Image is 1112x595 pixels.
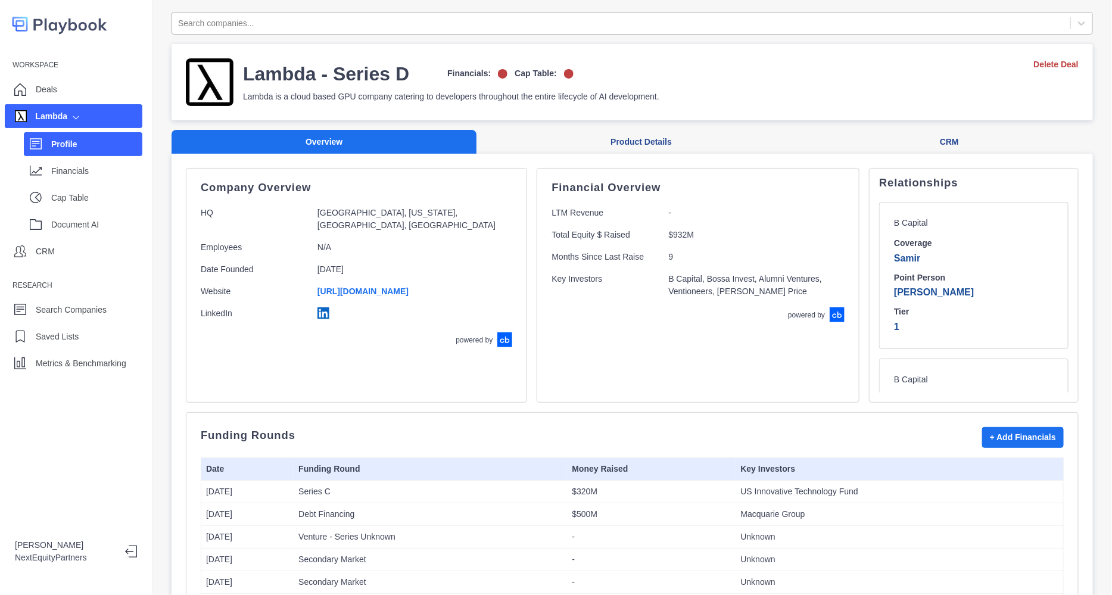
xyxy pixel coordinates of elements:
img: crunchbase-logo [830,307,845,322]
p: Date Founded [201,263,308,276]
img: off-logo [564,69,574,79]
td: US Innovative Technology Fund [736,481,1064,503]
img: linkedin-logo [317,307,329,319]
p: Deals [36,83,57,96]
td: [DATE] [201,481,294,503]
h6: Coverage [894,238,1054,249]
p: B Capital, Bossa Invest, Alumni Ventures, Ventioneers, [PERSON_NAME] Price [668,273,844,298]
p: HQ [201,207,308,232]
p: LinkedIn [201,307,308,323]
p: Months Since Last Raise [552,251,659,263]
p: 1 [894,320,1054,334]
p: Search Companies [36,304,107,316]
img: logo-colored [12,12,107,36]
td: - [567,526,736,549]
td: - [567,571,736,594]
td: Unknown [736,571,1064,594]
p: Funding Rounds [201,431,295,440]
p: Samir [894,251,1054,266]
div: Lambda [15,110,67,123]
img: company image [15,110,27,122]
p: CRM [36,245,55,258]
td: Series C [294,481,567,503]
td: [DATE] [201,549,294,571]
td: $320M [567,481,736,503]
td: Unknown [736,526,1064,549]
p: LTM Revenue [552,207,659,219]
p: Financials [51,165,142,177]
h6: Tier [894,307,1054,317]
p: [PERSON_NAME] [894,285,1054,300]
p: - [668,207,844,219]
img: off-logo [498,69,507,79]
p: Total Equity $ Raised [552,229,659,241]
button: + Add Financials [982,427,1064,448]
p: Financials: [447,67,491,80]
th: Funding Round [294,458,567,481]
p: Profile [51,138,142,151]
td: Debt Financing [294,503,567,526]
p: [PERSON_NAME] [15,539,116,552]
h3: Lambda - Series D [243,62,409,86]
td: [DATE] [201,503,294,526]
th: Date [201,458,294,481]
a: Delete Deal [1034,58,1079,71]
p: N/A [317,241,504,254]
button: CRM [806,130,1093,154]
th: Money Raised [567,458,736,481]
img: crunchbase-logo [497,332,512,347]
p: B Capital [894,373,1001,385]
p: B Capital [894,217,1001,229]
p: powered by [456,335,493,345]
p: [DATE] [317,263,504,276]
td: Unknown [736,549,1064,571]
p: Document AI [51,219,142,231]
h6: Point Person [894,273,1054,284]
p: Relationships [879,178,1069,188]
td: [DATE] [201,526,294,549]
p: Company Overview [201,183,512,192]
p: NextEquityPartners [15,552,116,564]
p: Metrics & Benchmarking [36,357,126,370]
p: powered by [788,310,825,320]
td: $500M [567,503,736,526]
p: Employees [201,241,308,254]
td: Venture - Series Unknown [294,526,567,549]
p: Financial Overview [552,183,845,192]
button: Overview [172,130,476,154]
td: Secondary Market [294,571,567,594]
button: Product Details [476,130,806,154]
td: [DATE] [201,571,294,594]
p: Key Investors [552,273,659,298]
p: Cap Table [51,192,142,204]
p: Lambda is a cloud based GPU company catering to developers throughout the entire lifecycle of AI ... [243,91,659,103]
p: Saved Lists [36,331,79,343]
a: [URL][DOMAIN_NAME] [317,286,409,296]
p: Website [201,285,308,298]
th: Key Investors [736,458,1064,481]
p: $932M [668,229,844,241]
p: Cap Table: [515,67,557,80]
td: Secondary Market [294,549,567,571]
td: - [567,549,736,571]
p: [GEOGRAPHIC_DATA], [US_STATE], [GEOGRAPHIC_DATA], [GEOGRAPHIC_DATA] [317,207,504,232]
img: company-logo [186,58,233,106]
td: Macquarie Group [736,503,1064,526]
p: 9 [668,251,844,263]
